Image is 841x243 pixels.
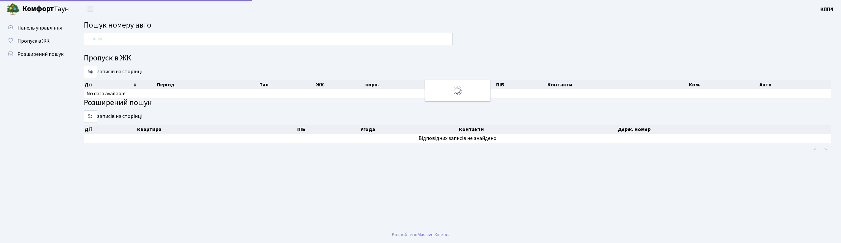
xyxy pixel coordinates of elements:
[297,125,359,134] th: ПІБ
[365,80,446,89] th: корп.
[84,98,831,108] h4: Розширений пошук
[3,21,69,34] a: Панель управління
[7,3,20,16] img: logo.png
[133,80,156,89] th: #
[84,66,97,78] select: записів на сторінці
[259,80,315,89] th: Тип
[759,80,831,89] th: Авто
[495,80,547,89] th: ПІБ
[392,231,449,238] div: Розроблено .
[17,51,63,58] span: Розширений пошук
[84,80,133,89] th: Дії
[136,125,297,134] th: Квартира
[418,231,448,238] a: Massive Kinetic
[84,110,97,123] select: записів на сторінці
[22,4,54,14] b: Комфорт
[156,80,259,89] th: Період
[458,125,617,134] th: Контакти
[688,80,759,89] th: Ком.
[452,85,463,96] img: Обробка...
[82,4,99,14] button: Переключити навігацію
[84,134,831,143] td: Відповідних записів не знайдено
[3,34,69,48] a: Пропуск в ЖК
[84,110,142,123] label: записів на сторінці
[17,37,50,45] span: Пропуск в ЖК
[820,6,833,13] b: КПП4
[84,33,453,45] input: Пошук
[84,125,136,134] th: Дії
[617,125,831,134] th: Держ. номер
[22,4,69,15] span: Таун
[17,24,62,32] span: Панель управління
[84,19,151,31] span: Пошук номеру авто
[360,125,459,134] th: Угода
[84,89,831,98] td: No data available
[3,48,69,61] a: Розширений пошук
[84,54,831,63] h4: Пропуск в ЖК
[84,66,142,78] label: записів на сторінці
[315,80,365,89] th: ЖК
[547,80,688,89] th: Контакти
[820,5,833,13] a: КПП4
